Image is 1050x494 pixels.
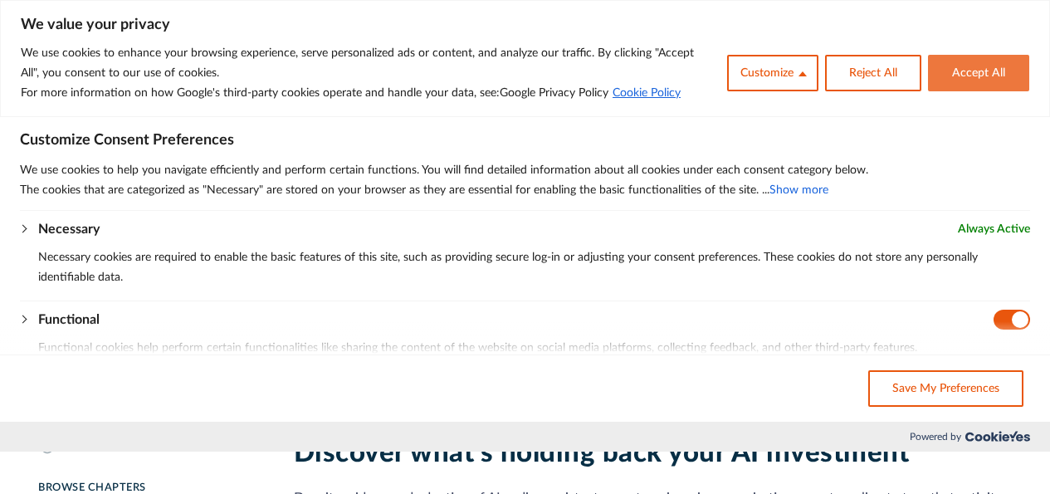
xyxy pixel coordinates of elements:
[612,86,681,100] a: Cookie Policy
[20,180,1030,200] p: The cookies that are categorized as "Necessary" are stored on your browser as they are essential ...
[38,219,100,239] button: Necessary
[769,180,828,200] button: Show more
[500,87,608,99] a: Google Privacy Policy
[21,15,1029,35] p: We value your privacy
[928,55,1029,91] button: Accept All
[294,437,1012,470] h2: Discover what's holding back your AI investment
[965,431,1030,442] img: Cookieyes logo
[727,55,818,91] button: Customize
[825,55,921,91] button: Reject All
[20,160,1030,180] p: We use cookies to help you navigate efficiently and perform certain functions. You will find deta...
[994,310,1030,330] input: Disable Functional
[21,83,715,103] p: For more information on how Google's third-party cookies operate and handle your data, see:
[868,370,1023,407] button: Save My Preferences
[38,247,1030,287] p: Necessary cookies are required to enable the basic features of this site, such as providing secur...
[20,130,234,150] span: Customize Consent Preferences
[38,310,100,330] button: Functional
[958,219,1030,239] span: Always Active
[21,43,715,83] p: We use cookies to enhance your browsing experience, serve personalized ads or content, and analyz...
